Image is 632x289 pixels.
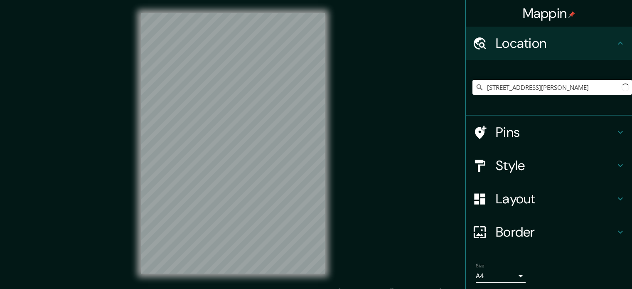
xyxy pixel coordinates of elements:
h4: Mappin [523,5,575,22]
h4: Location [496,35,615,52]
h4: Layout [496,190,615,207]
h4: Pins [496,124,615,141]
input: Pick your city or area [472,80,632,95]
h4: Border [496,224,615,240]
div: Layout [466,182,632,215]
label: Size [476,262,484,269]
div: A4 [476,269,526,283]
div: Border [466,215,632,249]
div: Location [466,27,632,60]
h4: Style [496,157,615,174]
div: Style [466,149,632,182]
div: Pins [466,116,632,149]
img: pin-icon.png [568,11,575,18]
canvas: Map [141,13,325,274]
